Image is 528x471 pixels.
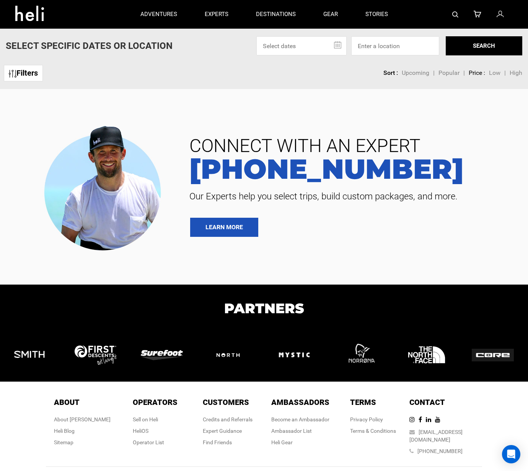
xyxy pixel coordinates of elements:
input: Enter a location [351,36,439,55]
a: Terms & Conditions [350,428,396,434]
img: btn-icon.svg [9,70,16,78]
p: adventures [140,10,177,18]
span: Terms [350,398,376,407]
a: Become an Ambassador [271,416,329,422]
span: Our Experts help you select trips, build custom packages, and more. [184,190,517,202]
div: Sitemap [54,439,111,446]
a: Credits and Referrals [203,416,253,422]
li: Sort : [383,69,398,78]
a: LEARN MORE [190,218,258,237]
p: experts [205,10,228,18]
img: logo [273,334,323,376]
span: Ambassadors [271,398,329,407]
span: Upcoming [402,69,429,76]
img: contact our team [38,120,172,254]
p: Select Specific Dates Or Location [6,39,173,52]
a: Expert Guidance [203,428,242,434]
div: Ambassador List [271,427,329,435]
span: High [510,69,522,76]
span: Operators [133,398,178,407]
span: Customers [203,398,249,407]
img: logo [75,345,124,365]
li: | [504,69,506,78]
img: logo [339,334,389,376]
a: Privacy Policy [350,416,383,422]
span: Low [489,69,500,76]
img: logo [472,349,521,362]
a: Heli Gear [271,439,293,445]
img: logo [8,334,58,376]
a: [EMAIL_ADDRESS][DOMAIN_NAME] [409,429,463,443]
a: Heli Blog [54,428,75,434]
span: Popular [438,69,460,76]
li: Price : [469,69,485,78]
div: About [PERSON_NAME] [54,416,111,423]
img: logo [406,334,455,376]
input: Select dates [256,36,347,55]
button: SEARCH [446,36,522,55]
div: Find Friends [203,439,253,446]
a: [PHONE_NUMBER] [417,448,463,454]
div: Operator List [133,439,178,446]
span: CONNECT WITH AN EXPERT [184,137,517,155]
div: Open Intercom Messenger [502,445,520,463]
a: [PHONE_NUMBER] [184,155,517,183]
li: | [433,69,435,78]
img: logo [141,350,191,360]
a: Filters [4,65,43,81]
img: logo [207,344,257,366]
img: search-bar-icon.svg [452,11,458,18]
div: Sell on Heli [133,416,178,423]
p: destinations [256,10,296,18]
span: About [54,398,80,407]
span: Contact [409,398,445,407]
a: HeliOS [133,428,148,434]
li: | [463,69,465,78]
